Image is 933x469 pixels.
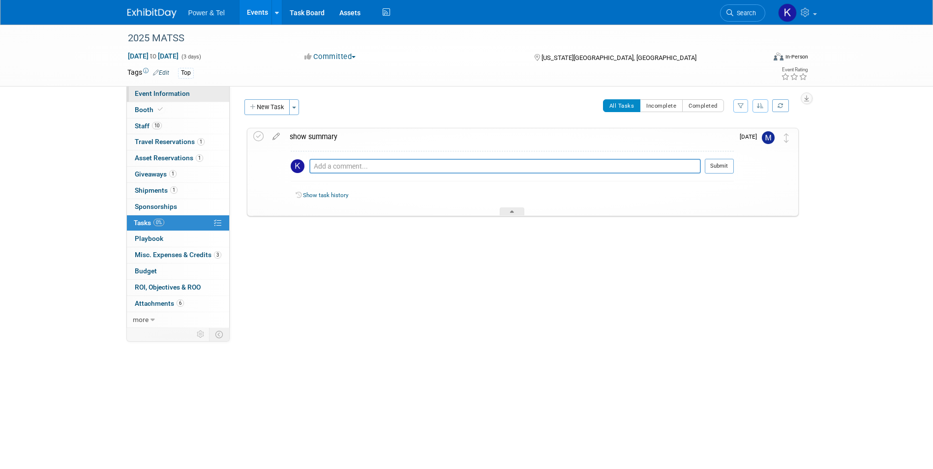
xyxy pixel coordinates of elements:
img: ExhibitDay [127,8,177,18]
span: 1 [169,170,177,177]
span: (3 days) [181,54,201,60]
div: show summary [285,128,734,145]
span: ROI, Objectives & ROO [135,283,201,291]
a: Shipments1 [127,183,229,199]
span: [DATE] [DATE] [127,52,179,60]
div: Top [178,68,194,78]
span: Power & Tel [188,9,225,17]
div: In-Person [785,53,808,60]
div: Event Format [707,51,809,66]
span: Tasks [134,219,164,227]
a: Staff10 [127,118,229,134]
span: 3 [214,251,221,259]
span: 6 [177,299,184,307]
a: Edit [153,69,169,76]
button: New Task [244,99,290,115]
a: Sponsorships [127,199,229,215]
button: Committed [301,52,360,62]
div: Event Rating [781,67,808,72]
button: Completed [682,99,724,112]
span: Giveaways [135,170,177,178]
a: Travel Reservations1 [127,134,229,150]
img: Kelley Hood [778,3,797,22]
i: Booth reservation complete [158,107,163,112]
a: Event Information [127,86,229,102]
span: Event Information [135,89,190,97]
span: Attachments [135,299,184,307]
span: 1 [170,186,178,194]
button: All Tasks [603,99,641,112]
a: Tasks0% [127,215,229,231]
span: Travel Reservations [135,138,205,146]
span: Shipments [135,186,178,194]
a: Booth [127,102,229,118]
span: more [133,316,149,323]
span: 1 [196,154,203,162]
span: Asset Reservations [135,154,203,162]
a: more [127,312,229,328]
a: Playbook [127,231,229,247]
span: Misc. Expenses & Credits [135,251,221,259]
span: Playbook [135,234,163,242]
a: Budget [127,264,229,279]
a: ROI, Objectives & ROO [127,280,229,295]
span: Sponsorships [135,203,177,210]
span: [US_STATE][GEOGRAPHIC_DATA], [GEOGRAPHIC_DATA] [542,54,696,61]
img: Format-Inperson.png [774,53,783,60]
td: Tags [127,67,169,79]
span: Staff [135,122,162,130]
span: Booth [135,106,165,114]
a: Attachments6 [127,296,229,312]
span: 0% [153,219,164,226]
button: Incomplete [640,99,683,112]
td: Toggle Event Tabs [209,328,229,341]
a: edit [268,132,285,141]
div: 2025 MATSS [124,29,751,47]
a: Giveaways1 [127,167,229,182]
td: Personalize Event Tab Strip [192,328,210,341]
span: to [149,52,158,60]
span: Budget [135,267,157,275]
a: Misc. Expenses & Credits3 [127,247,229,263]
span: [DATE] [740,133,762,140]
img: Kelley Hood [291,159,304,173]
button: Submit [705,159,734,174]
a: Refresh [772,99,789,112]
span: Search [733,9,756,17]
span: 10 [152,122,162,129]
a: Asset Reservations1 [127,150,229,166]
a: Show task history [303,192,348,199]
img: Michael Mackeben [762,131,775,144]
a: Search [720,4,765,22]
span: 1 [197,138,205,146]
i: Move task [784,133,789,143]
